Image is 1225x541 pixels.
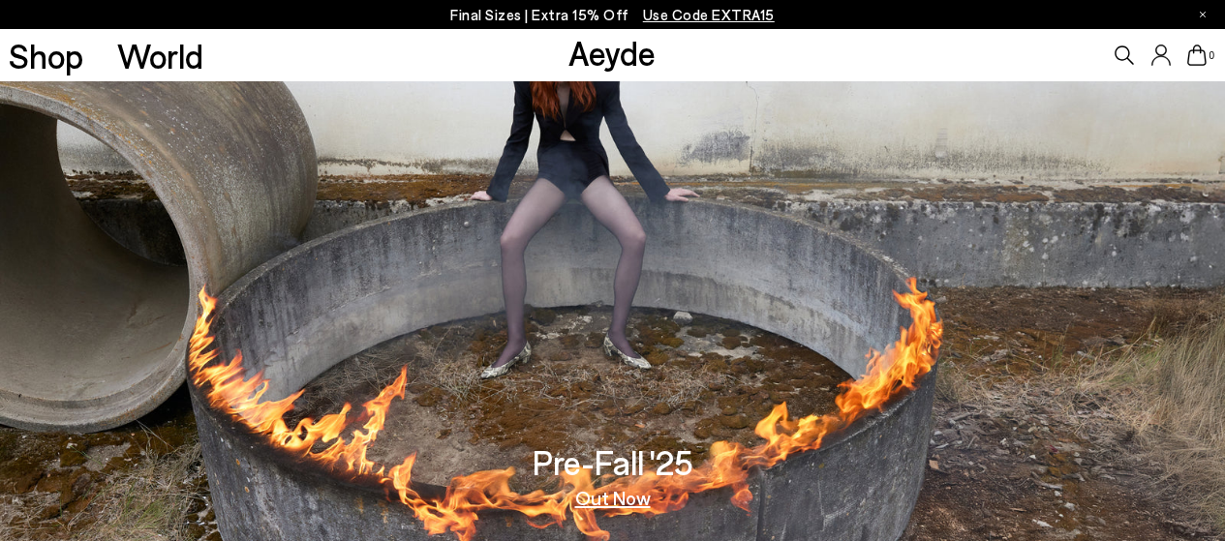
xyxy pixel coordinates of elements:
span: 0 [1207,50,1216,61]
h3: Pre-Fall '25 [533,445,693,479]
a: Out Now [575,488,651,507]
a: World [117,39,203,73]
a: Shop [9,39,83,73]
p: Final Sizes | Extra 15% Off [450,3,775,27]
span: Navigate to /collections/ss25-final-sizes [643,6,775,23]
a: Aeyde [568,32,656,73]
a: 0 [1187,45,1207,66]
